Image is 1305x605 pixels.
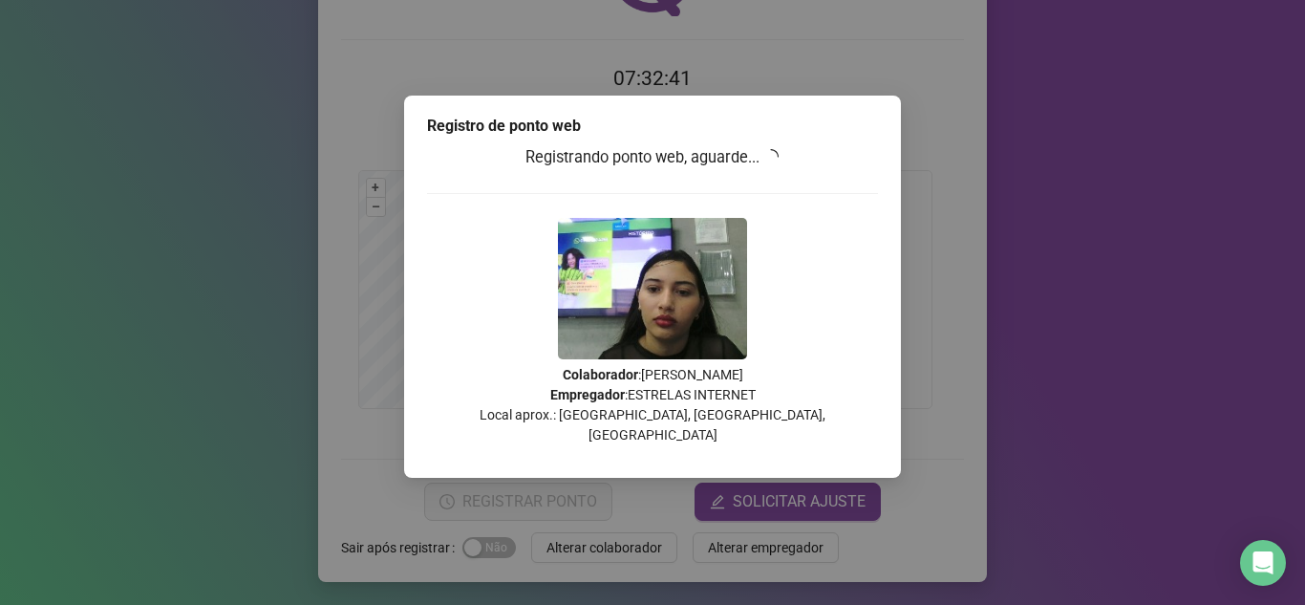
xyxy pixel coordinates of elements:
[763,148,781,165] span: loading
[427,365,878,445] p: : [PERSON_NAME] : ESTRELAS INTERNET Local aprox.: [GEOGRAPHIC_DATA], [GEOGRAPHIC_DATA], [GEOGRAPH...
[558,218,747,359] img: 2Q==
[550,387,625,402] strong: Empregador
[427,115,878,138] div: Registro de ponto web
[1240,540,1286,586] div: Open Intercom Messenger
[563,367,638,382] strong: Colaborador
[427,145,878,170] h3: Registrando ponto web, aguarde...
